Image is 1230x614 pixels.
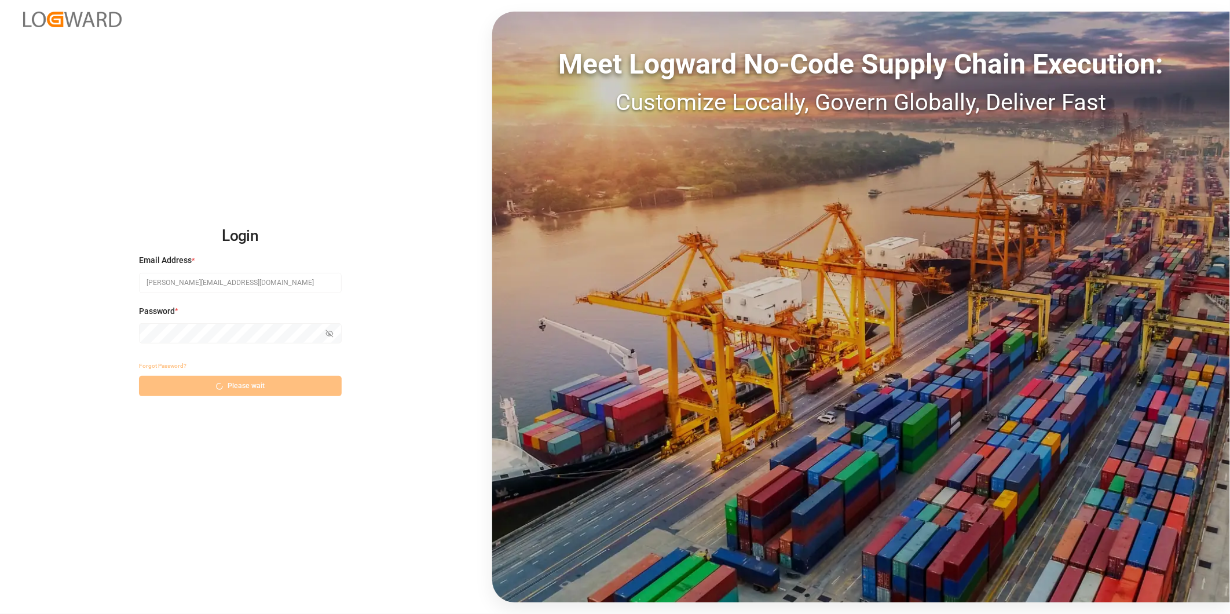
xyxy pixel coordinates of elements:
[492,85,1230,120] div: Customize Locally, Govern Globally, Deliver Fast
[139,273,342,293] input: Enter your email
[23,12,122,27] img: Logward_new_orange.png
[492,43,1230,85] div: Meet Logward No-Code Supply Chain Execution:
[139,305,175,317] span: Password
[139,218,342,255] h2: Login
[139,254,192,266] span: Email Address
